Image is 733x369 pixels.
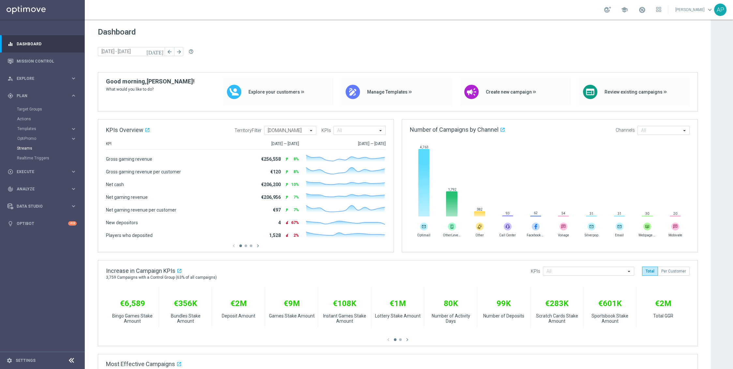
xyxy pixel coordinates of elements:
[7,186,13,192] i: track_changes
[7,93,13,99] i: gps_fixed
[17,204,70,208] span: Data Studio
[17,114,84,124] div: Actions
[68,221,77,226] div: +10
[17,155,68,161] a: Realtime Triggers
[7,93,77,98] button: gps_fixed Plan keyboard_arrow_right
[17,104,84,114] div: Target Groups
[621,6,628,13] span: school
[7,35,77,52] div: Dashboard
[7,52,77,70] div: Mission Control
[7,203,70,209] div: Data Studio
[7,204,77,209] button: Data Studio keyboard_arrow_right
[7,169,13,175] i: play_circle_outline
[70,136,77,142] i: keyboard_arrow_right
[70,75,77,81] i: keyboard_arrow_right
[17,127,64,131] span: Templates
[7,186,77,192] button: track_changes Analyze keyboard_arrow_right
[17,153,84,163] div: Realtime Triggers
[17,170,70,174] span: Execute
[17,215,68,232] a: Optibot
[7,76,70,81] div: Explore
[706,6,713,13] span: keyboard_arrow_down
[17,52,77,70] a: Mission Control
[17,77,70,81] span: Explore
[17,124,84,134] div: Templates
[17,136,77,141] button: OptiPromo keyboard_arrow_right
[7,221,13,227] i: lightbulb
[7,93,70,99] div: Plan
[70,203,77,209] i: keyboard_arrow_right
[17,126,77,131] button: Templates keyboard_arrow_right
[7,186,70,192] div: Analyze
[17,134,84,143] div: OptiPromo
[70,93,77,99] i: keyboard_arrow_right
[17,187,70,191] span: Analyze
[7,358,12,363] i: settings
[675,5,714,15] a: [PERSON_NAME]keyboard_arrow_down
[16,359,36,362] a: Settings
[70,186,77,192] i: keyboard_arrow_right
[17,137,70,140] div: OptiPromo
[7,215,77,232] div: Optibot
[17,94,70,98] span: Plan
[17,137,64,140] span: OptiPromo
[7,169,77,174] button: play_circle_outline Execute keyboard_arrow_right
[17,116,68,122] a: Actions
[17,127,70,131] div: Templates
[17,35,77,52] a: Dashboard
[7,76,77,81] button: person_search Explore keyboard_arrow_right
[7,41,13,47] i: equalizer
[70,169,77,175] i: keyboard_arrow_right
[17,146,68,151] a: Streams
[7,59,77,64] button: Mission Control
[17,143,84,153] div: Streams
[7,41,77,47] button: equalizer Dashboard
[17,107,68,112] a: Target Groups
[70,126,77,132] i: keyboard_arrow_right
[7,169,70,175] div: Execute
[7,221,77,226] button: lightbulb Optibot +10
[7,76,13,81] i: person_search
[714,4,726,16] div: AP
